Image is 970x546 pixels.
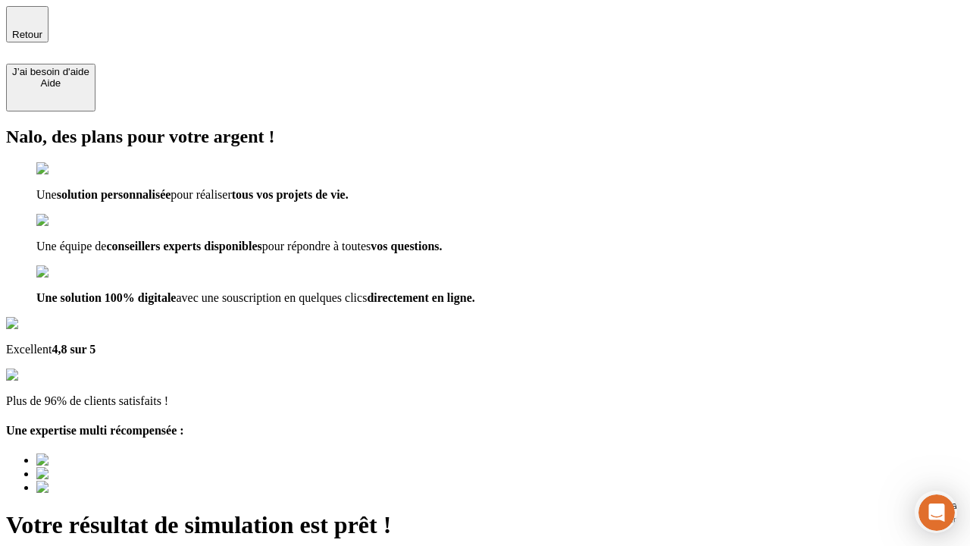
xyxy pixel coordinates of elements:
[6,511,964,539] h1: Votre résultat de simulation est prêt !
[6,64,95,111] button: J’ai besoin d'aideAide
[6,394,964,408] p: Plus de 96% de clients satisfaits !
[57,188,171,201] span: solution personnalisée
[36,214,102,227] img: checkmark
[36,467,177,481] img: Best savings advice award
[367,291,474,304] span: directement en ligne.
[36,453,177,467] img: Best savings advice award
[6,317,94,331] img: Google Review
[36,240,106,253] span: Une équipe de
[36,265,102,279] img: checkmark
[232,188,349,201] span: tous vos projets de vie.
[36,291,176,304] span: Une solution 100% digitale
[16,25,373,41] div: L’équipe répond généralement dans un délai de quelques minutes.
[36,188,57,201] span: Une
[918,494,955,531] iframe: Intercom live chat
[6,424,964,438] h4: Une expertise multi récompensée :
[171,188,231,201] span: pour réaliser
[6,127,964,147] h2: Nalo, des plans pour votre argent !
[12,66,89,77] div: J’ai besoin d'aide
[12,77,89,89] div: Aide
[6,6,418,48] div: Ouvrir le Messenger Intercom
[6,343,52,356] span: Excellent
[6,6,48,42] button: Retour
[106,240,261,253] span: conseillers experts disponibles
[36,162,102,176] img: checkmark
[262,240,371,253] span: pour répondre à toutes
[16,13,373,25] div: Vous avez besoin d’aide ?
[6,369,81,382] img: reviews stars
[176,291,367,304] span: avec une souscription en quelques clics
[36,481,177,494] img: Best savings advice award
[915,491,957,533] iframe: Intercom live chat discovery launcher
[52,343,95,356] span: 4,8 sur 5
[371,240,442,253] span: vos questions.
[12,29,42,40] span: Retour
